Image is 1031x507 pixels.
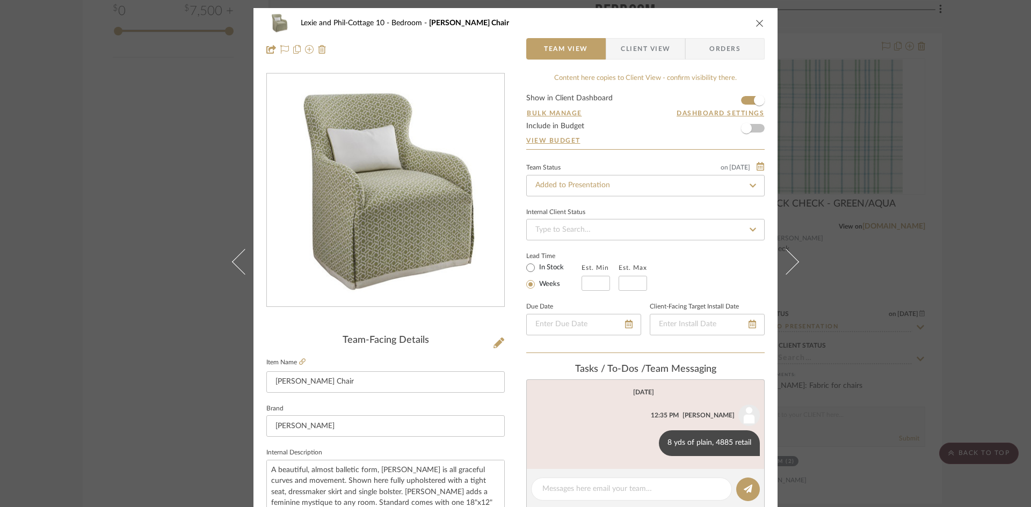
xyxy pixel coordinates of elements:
[698,38,752,60] span: Orders
[266,12,292,34] img: 45b9fb0e-13e6-4eec-a536-8c75d358c6bc_48x40.jpg
[526,261,582,291] mat-radio-group: Select item type
[526,136,765,145] a: View Budget
[301,19,391,27] span: Lexie and Phil-Cottage 10
[391,19,429,27] span: Bedroom
[285,74,486,307] img: 45b9fb0e-13e6-4eec-a536-8c75d358c6bc_436x436.jpg
[266,358,306,367] label: Item Name
[526,108,583,118] button: Bulk Manage
[266,371,505,393] input: Enter Item Name
[526,364,765,376] div: team Messaging
[266,406,284,412] label: Brand
[582,264,609,271] label: Est. Min
[526,73,765,84] div: Content here copies to Client View - confirm visibility there.
[755,18,765,28] button: close
[526,314,641,335] input: Enter Due Date
[683,410,735,420] div: [PERSON_NAME]
[537,280,560,289] label: Weeks
[728,164,751,171] span: [DATE]
[575,364,645,374] span: Tasks / To-Dos /
[266,335,505,347] div: Team-Facing Details
[526,165,561,171] div: Team Status
[526,304,553,310] label: Due Date
[526,175,765,196] input: Type to Search…
[619,264,647,271] label: Est. Max
[266,415,505,437] input: Enter Brand
[721,164,728,171] span: on
[659,430,760,456] div: 8 yds of plain, 4885 retail
[650,314,765,335] input: Enter Install Date
[429,19,509,27] span: [PERSON_NAME] Chair
[738,405,760,426] img: user_avatar.png
[266,450,322,455] label: Internal Description
[526,210,585,215] div: Internal Client Status
[621,38,670,60] span: Client View
[650,304,739,310] label: Client-Facing Target Install Date
[318,45,326,54] img: Remove from project
[526,251,582,261] label: Lead Time
[651,410,679,420] div: 12:35 PM
[526,219,765,240] input: Type to Search…
[537,263,564,273] label: In Stock
[267,74,504,307] div: 0
[676,108,765,118] button: Dashboard Settings
[544,38,588,60] span: Team View
[633,388,654,396] div: [DATE]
